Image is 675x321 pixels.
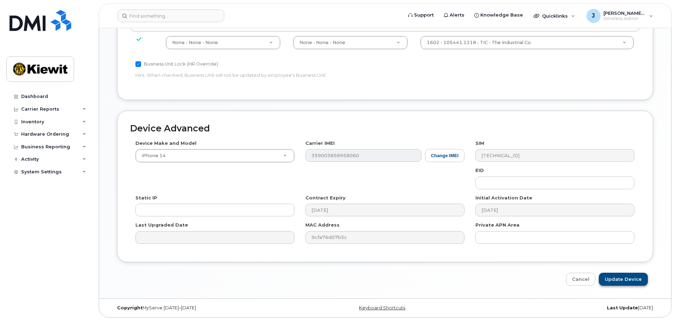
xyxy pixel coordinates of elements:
label: Private APN Area [475,222,519,228]
input: Update Device [599,273,648,286]
label: Carrier IMEI [305,140,335,147]
span: Wireless Admin [603,16,646,21]
span: Quicklinks [542,13,568,19]
input: Business Unit Lock (HR Override) [135,61,141,67]
a: Alerts [439,8,469,22]
span: Alerts [450,12,464,19]
label: Initial Activation Date [475,195,532,201]
label: EID [475,167,484,174]
h2: Device Advanced [130,124,640,134]
a: iPhone 14 [136,149,294,162]
label: Static IP [135,195,157,201]
span: None - None - None [172,40,218,45]
div: MyServe [DATE]–[DATE] [112,305,294,311]
label: Device Make and Model [135,140,196,147]
span: Knowledge Base [480,12,523,19]
iframe: Messenger Launcher [644,290,670,316]
span: None - None - None [299,40,345,45]
a: Knowledge Base [469,8,528,22]
a: Keyboard Shortcuts [359,305,405,310]
a: Support [403,8,439,22]
a: 1602 - 105441.1218 - TIC - The Industrial Co. [421,36,633,49]
p: Hint: When checked, Business Unit will not be updated by employee's Business Unit [135,72,464,79]
input: Find something... [117,10,224,22]
a: None - None - None [293,36,407,49]
label: MAC Address [305,222,340,228]
a: Cancel [566,273,595,286]
div: Quicklinks [529,9,580,23]
a: None - None - None [166,36,280,49]
div: Jamison.Goldapp [582,9,658,23]
label: Business Unit Lock (HR Override) [135,60,218,68]
span: iPhone 14 [138,153,166,159]
span: [PERSON_NAME].[PERSON_NAME] [603,10,646,16]
div: [DATE] [476,305,658,311]
strong: Copyright [117,305,142,310]
span: Support [414,12,434,19]
strong: Last Update [607,305,638,310]
span: 1602 - 105441.1218 - TIC - The Industrial Co. [427,40,532,45]
label: Last Upgraded Date [135,222,188,228]
span: J [592,12,595,20]
button: Change IMEI [425,149,464,162]
label: Contract Expiry [305,195,346,201]
label: SIM [475,140,484,147]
